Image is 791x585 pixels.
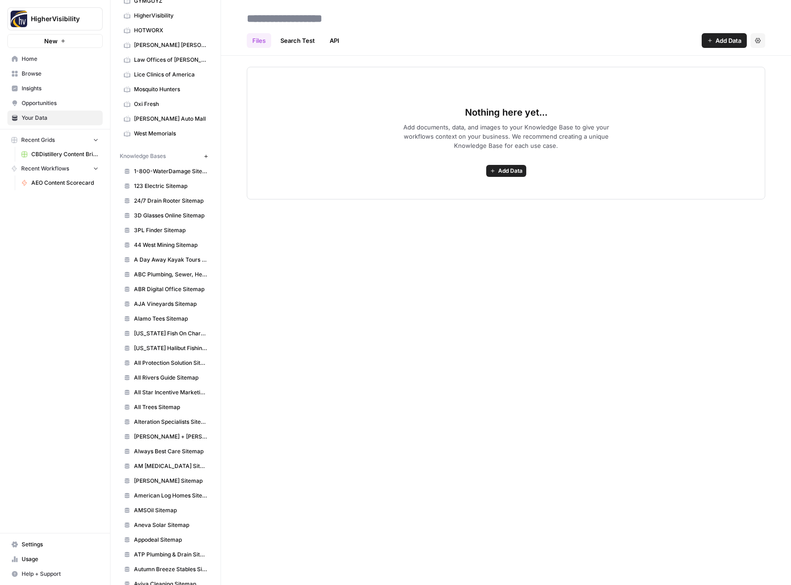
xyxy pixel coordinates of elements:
a: CBDistillery Content Briefs [17,147,103,162]
span: [PERSON_NAME] + [PERSON_NAME] Sitemap [134,433,207,441]
span: [PERSON_NAME] Sitemap [134,477,207,485]
span: Usage [22,555,99,563]
a: All Rivers Guide Sitemap [120,370,211,385]
a: American Log Homes Sitemap [120,488,211,503]
button: Help + Support [7,567,103,581]
a: 3D Glasses Online Sitemap [120,208,211,223]
a: Law Offices of [PERSON_NAME] [120,53,211,67]
span: Mosquito Hunters [134,85,207,94]
button: Add Data [486,165,526,177]
a: 3PL Finder Sitemap [120,223,211,238]
span: [US_STATE] Fish On Charter Sitemap [134,329,207,338]
span: HOTWORX [134,26,207,35]
span: All Protection Solution Sitemap [134,359,207,367]
span: Recent Grids [21,136,55,144]
button: Recent Grids [7,133,103,147]
span: All Trees Sitemap [134,403,207,411]
span: Help + Support [22,570,99,578]
a: 1-800-WaterDamage Sitemap [120,164,211,179]
span: West Memorials [134,129,207,138]
a: Home [7,52,103,66]
span: 3D Glasses Online Sitemap [134,211,207,220]
span: AM [MEDICAL_DATA] Sitemap [134,462,207,470]
span: 1-800-WaterDamage Sitemap [134,167,207,175]
a: West Memorials [120,126,211,141]
a: Aneva Solar Sitemap [120,518,211,532]
span: CBDistillery Content Briefs [31,150,99,158]
span: Add Data [715,36,741,45]
a: Settings [7,537,103,552]
span: New [44,36,58,46]
a: 123 Electric Sitemap [120,179,211,193]
button: Workspace: HigherVisibility [7,7,103,30]
span: Settings [22,540,99,549]
a: Appodeal Sitemap [120,532,211,547]
a: ABR Digital Office Sitemap [120,282,211,297]
a: All Protection Solution Sitemap [120,356,211,370]
a: Lice Clinics of America [120,67,211,82]
button: Add Data [702,33,747,48]
span: Alamo Tees Sitemap [134,315,207,323]
a: All Trees Sitemap [120,400,211,415]
span: Add documents, data, and images to your Knowledge Base to give your workflows context on your bus... [388,123,624,150]
span: AJA Vineyards Sitemap [134,300,207,308]
a: Insights [7,81,103,96]
a: AEO Content Scorecard [17,175,103,190]
span: AMSOil Sitemap [134,506,207,515]
span: [PERSON_NAME] Auto Mall [134,115,207,123]
a: ABC Plumbing, Sewer, Heating, Cooling and Electric Sitemap [120,267,211,282]
a: ATP Plumbing & Drain Sitemap [120,547,211,562]
span: Appodeal Sitemap [134,536,207,544]
a: 44 West Mining Sitemap [120,238,211,252]
span: HigherVisibility [134,12,207,20]
a: AM [MEDICAL_DATA] Sitemap [120,459,211,474]
span: [PERSON_NAME] [PERSON_NAME] [134,41,207,49]
span: Recent Workflows [21,164,69,173]
span: 123 Electric Sitemap [134,182,207,190]
span: Your Data [22,114,99,122]
a: Autumn Breeze Stables Sitemap [120,562,211,577]
span: Knowledge Bases [120,152,166,160]
span: Opportunities [22,99,99,107]
a: Opportunities [7,96,103,111]
a: A Day Away Kayak Tours Sitemap [120,252,211,267]
a: Oxi Fresh [120,97,211,111]
a: Mosquito Hunters [120,82,211,97]
button: New [7,34,103,48]
a: Alamo Tees Sitemap [120,311,211,326]
span: 24/7 Drain Rooter Sitemap [134,197,207,205]
span: ABR Digital Office Sitemap [134,285,207,293]
img: HigherVisibility Logo [11,11,27,27]
span: Lice Clinics of America [134,70,207,79]
a: AJA Vineyards Sitemap [120,297,211,311]
a: Your Data [7,111,103,125]
span: ATP Plumbing & Drain Sitemap [134,550,207,559]
span: Home [22,55,99,63]
a: Alteration Specialists Sitemap [120,415,211,429]
a: Search Test [275,33,320,48]
span: All Rivers Guide Sitemap [134,374,207,382]
span: Nothing here yet... [465,106,547,119]
span: Alteration Specialists Sitemap [134,418,207,426]
a: [PERSON_NAME] + [PERSON_NAME] Sitemap [120,429,211,444]
a: HOTWORX [120,23,211,38]
span: HigherVisibility [31,14,87,23]
span: Oxi Fresh [134,100,207,108]
a: AMSOil Sitemap [120,503,211,518]
span: Law Offices of [PERSON_NAME] [134,56,207,64]
span: Browse [22,70,99,78]
span: Always Best Care Sitemap [134,447,207,456]
a: Usage [7,552,103,567]
a: Files [247,33,271,48]
button: Recent Workflows [7,162,103,175]
span: Insights [22,84,99,93]
span: 3PL Finder Sitemap [134,226,207,234]
a: All Star Incentive Marketing Sitemap [120,385,211,400]
a: [US_STATE] Fish On Charter Sitemap [120,326,211,341]
span: A Day Away Kayak Tours Sitemap [134,256,207,264]
span: 44 West Mining Sitemap [134,241,207,249]
a: 24/7 Drain Rooter Sitemap [120,193,211,208]
span: [US_STATE] Halibut Fishing Charters Sitemap [134,344,207,352]
a: API [324,33,345,48]
span: Add Data [498,167,523,175]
